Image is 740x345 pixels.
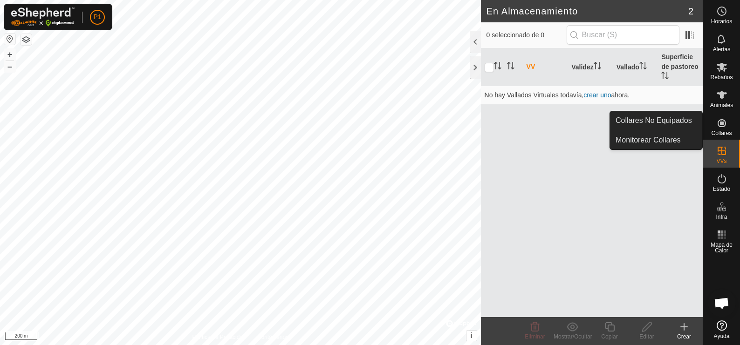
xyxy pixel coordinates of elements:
span: Eliminar [525,333,545,340]
span: Animales [710,102,733,108]
a: crear uno [583,91,611,99]
p-sorticon: Activar para ordenar [661,73,669,81]
p-sorticon: Activar para ordenar [507,63,514,71]
span: i [470,331,472,339]
button: i [466,331,477,341]
th: Vallado [613,48,658,86]
a: Política de Privacidad [192,333,246,341]
th: Superficie de pastoreo [658,48,703,86]
th: Validez [568,48,613,86]
p-sorticon: Activar para ordenar [494,63,501,71]
a: Monitorear Collares [610,131,702,149]
button: + [4,49,15,60]
span: Collares No Equipados [616,115,692,126]
a: Chat abierto [708,289,736,317]
span: P1 [93,12,101,22]
span: 2 [688,4,693,18]
span: Ayuda [714,333,730,339]
img: Logo Gallagher [11,7,75,27]
button: – [4,61,15,72]
span: Infra [716,214,727,220]
div: Copiar [591,332,628,341]
div: Crear [665,332,703,341]
div: Mostrar/Ocultar [554,332,591,341]
button: Restablecer Mapa [4,34,15,45]
p-sorticon: Activar para ordenar [639,63,647,71]
span: VVs [716,158,726,164]
span: Rebaños [710,74,733,80]
p-sorticon: Activar para ordenar [594,63,601,71]
span: Horarios [711,19,732,24]
span: Estado [713,186,730,192]
span: 0 seleccionado de 0 [486,30,567,40]
button: Capas del Mapa [21,34,32,45]
span: Mapa de Calor [706,242,738,253]
td: No hay Vallados Virtuales todavía, ahora. [481,86,703,104]
span: Alertas [713,47,730,52]
input: Buscar (S) [567,25,679,45]
span: Collares [711,130,732,136]
a: Ayuda [703,317,740,343]
h2: En Almacenamiento [486,6,688,17]
span: Monitorear Collares [616,135,681,146]
a: Contáctenos [257,333,288,341]
div: Editar [628,332,665,341]
a: Collares No Equipados [610,111,702,130]
th: VV [523,48,568,86]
